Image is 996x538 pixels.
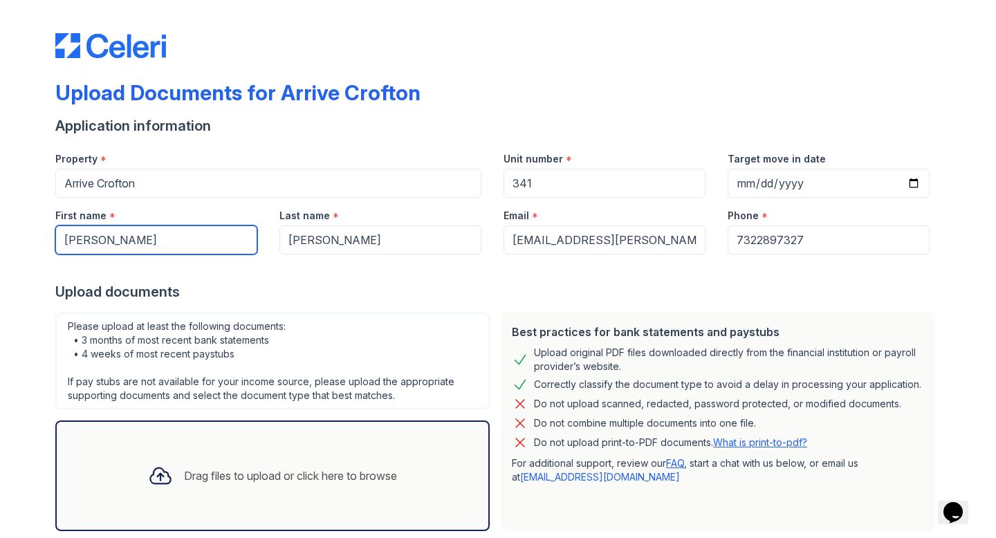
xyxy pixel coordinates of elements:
a: FAQ [666,457,684,469]
div: Best practices for bank statements and paystubs [512,324,924,340]
img: CE_Logo_Blue-a8612792a0a2168367f1c8372b55b34899dd931a85d93a1a3d3e32e68fde9ad4.png [55,33,166,58]
a: What is print-to-pdf? [713,436,807,448]
div: Upload documents [55,282,941,302]
div: Correctly classify the document type to avoid a delay in processing your application. [534,376,921,393]
label: Phone [728,209,759,223]
label: Email [504,209,529,223]
p: For additional support, review our , start a chat with us below, or email us at [512,456,924,484]
label: Target move in date [728,152,826,166]
div: Upload original PDF files downloaded directly from the financial institution or payroll provider’... [534,346,924,373]
iframe: chat widget [938,483,982,524]
p: Do not upload print-to-PDF documents. [534,436,807,449]
label: Unit number [504,152,563,166]
label: First name [55,209,107,223]
a: [EMAIL_ADDRESS][DOMAIN_NAME] [520,471,680,483]
label: Property [55,152,98,166]
div: Do not combine multiple documents into one file. [534,415,756,432]
div: Please upload at least the following documents: • 3 months of most recent bank statements • 4 wee... [55,313,490,409]
div: Drag files to upload or click here to browse [184,467,397,484]
div: Do not upload scanned, redacted, password protected, or modified documents. [534,396,901,412]
div: Application information [55,116,941,136]
div: Upload Documents for Arrive Crofton [55,80,421,105]
label: Last name [279,209,330,223]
